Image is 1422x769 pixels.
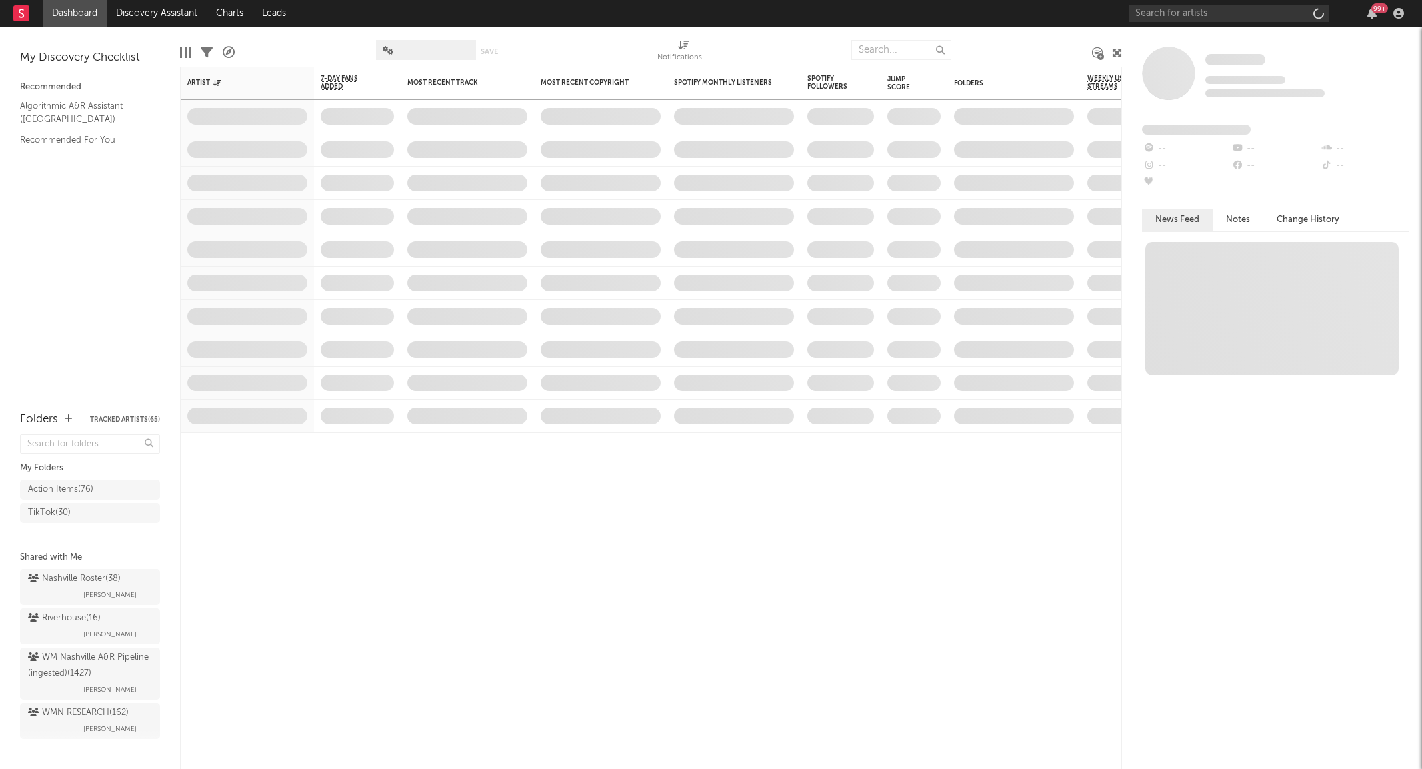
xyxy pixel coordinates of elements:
div: 99 + [1371,3,1388,13]
div: Artist [187,79,287,87]
a: TikTok(30) [20,503,160,523]
a: WM Nashville A&R Pipeline (ingested)(1427)[PERSON_NAME] [20,648,160,700]
a: Some Artist [1205,53,1265,67]
div: My Folders [20,460,160,476]
div: -- [1320,157,1409,175]
div: Most Recent Copyright [541,79,641,87]
span: [PERSON_NAME] [83,626,137,642]
a: Riverhouse(16)[PERSON_NAME] [20,608,160,644]
div: -- [1231,140,1319,157]
div: My Discovery Checklist [20,50,160,66]
div: Riverhouse ( 16 ) [28,610,101,626]
input: Search for artists [1129,5,1329,22]
button: Change History [1263,209,1353,231]
button: Save [481,48,498,55]
span: 0 fans last week [1205,89,1325,97]
a: Action Items(76) [20,480,160,500]
div: WM Nashville A&R Pipeline (ingested) ( 1427 ) [28,650,149,682]
div: Folders [954,79,1054,87]
div: -- [1142,157,1231,175]
input: Search for folders... [20,434,160,454]
span: Some Artist [1205,54,1265,65]
a: Nashville Roster(38)[PERSON_NAME] [20,569,160,605]
div: -- [1142,175,1231,192]
div: Action Items ( 76 ) [28,482,93,498]
span: 7-Day Fans Added [321,75,374,91]
a: WMN RESEARCH(162)[PERSON_NAME] [20,703,160,739]
div: Notifications (Artist) [657,33,711,72]
input: Search... [851,40,951,60]
div: Notifications (Artist) [657,50,711,66]
span: Weekly US Streams [1087,75,1134,91]
span: Fans Added by Platform [1142,125,1251,135]
div: TikTok ( 30 ) [28,505,71,521]
span: Tracking Since: [DATE] [1205,76,1285,84]
div: Edit Columns [180,33,191,72]
div: Filters [201,33,213,72]
button: Notes [1213,209,1263,231]
div: WMN RESEARCH ( 162 ) [28,705,129,721]
div: Folders [20,412,58,428]
span: [PERSON_NAME] [83,587,137,603]
a: Algorithmic A&R Assistant ([GEOGRAPHIC_DATA]) [20,99,147,126]
div: Most Recent Track [407,79,507,87]
div: -- [1142,140,1231,157]
button: Tracked Artists(65) [90,416,160,423]
div: -- [1320,140,1409,157]
div: Jump Score [887,75,921,91]
div: Shared with Me [20,550,160,566]
button: 99+ [1367,8,1377,19]
button: News Feed [1142,209,1213,231]
div: Recommended [20,79,160,95]
span: [PERSON_NAME] [83,682,137,698]
div: A&R Pipeline [223,33,235,72]
a: Recommended For You [20,133,147,147]
div: Nashville Roster ( 38 ) [28,571,121,587]
div: Spotify Followers [807,75,854,91]
div: -- [1231,157,1319,175]
span: [PERSON_NAME] [83,721,137,737]
div: Spotify Monthly Listeners [674,79,774,87]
